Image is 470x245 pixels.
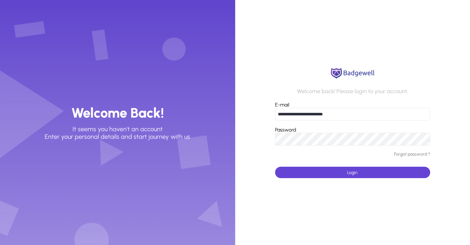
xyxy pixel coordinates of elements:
img: logo.png [329,67,376,80]
label: Password [275,127,296,133]
h3: Welcome Back! [71,105,164,121]
a: Forgot password ? [394,152,430,157]
span: Login [347,170,358,175]
button: Login [275,167,430,178]
label: E-mail [275,102,289,108]
p: Welcome back! Please login to your account. [297,88,408,95]
p: Enter your personal details and start journey with us [45,133,190,140]
p: It seems you haven't an account [72,125,163,133]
